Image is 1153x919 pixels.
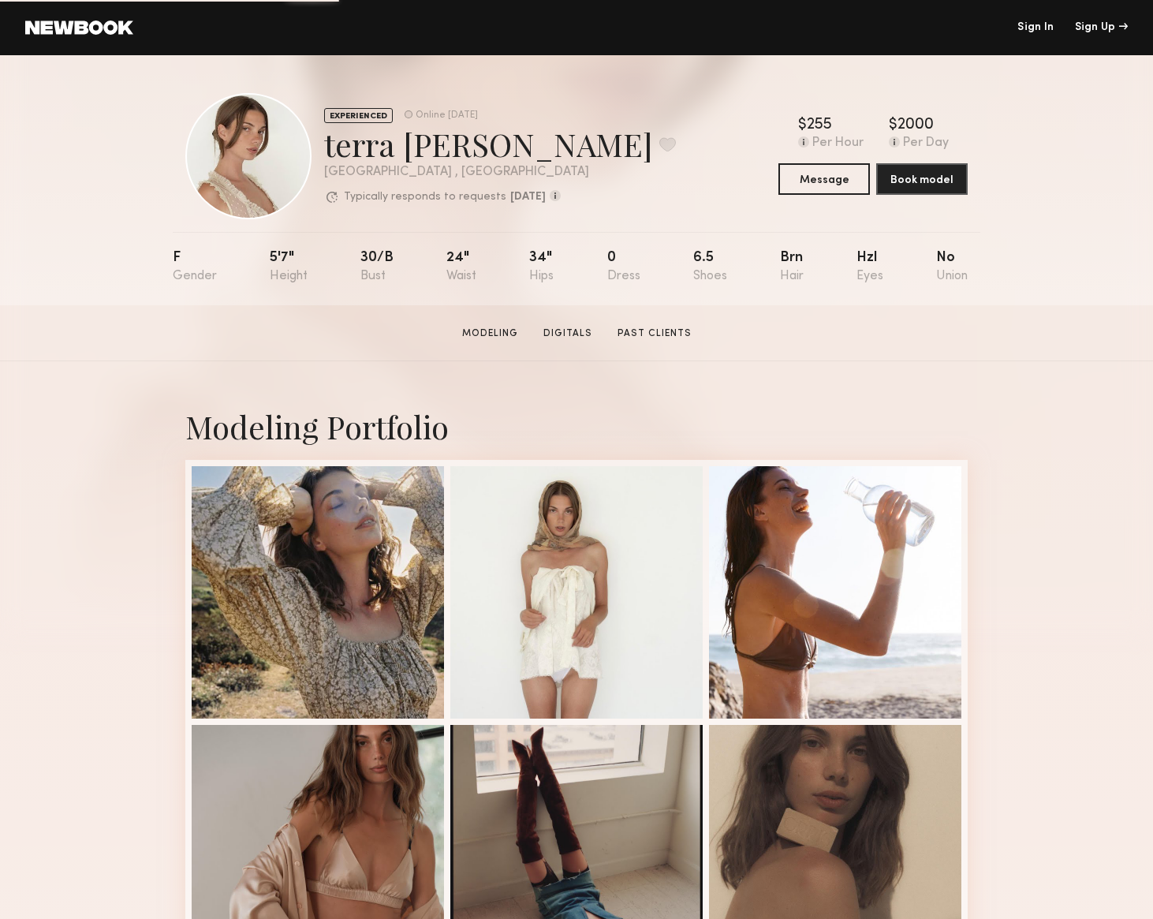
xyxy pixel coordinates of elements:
[324,166,676,179] div: [GEOGRAPHIC_DATA] , [GEOGRAPHIC_DATA]
[889,118,897,133] div: $
[185,405,968,447] div: Modeling Portfolio
[903,136,949,151] div: Per Day
[537,327,599,341] a: Digitals
[173,251,217,283] div: F
[529,251,554,283] div: 34"
[324,123,676,165] div: terra [PERSON_NAME]
[778,163,870,195] button: Message
[607,251,640,283] div: 0
[807,118,832,133] div: 255
[812,136,864,151] div: Per Hour
[1075,22,1128,33] div: Sign Up
[936,251,968,283] div: No
[876,163,968,195] button: Book model
[1017,22,1054,33] a: Sign In
[360,251,394,283] div: 30/b
[270,251,308,283] div: 5'7"
[416,110,478,121] div: Online [DATE]
[780,251,804,283] div: Brn
[456,327,524,341] a: Modeling
[510,192,546,203] b: [DATE]
[344,192,506,203] p: Typically responds to requests
[324,108,393,123] div: EXPERIENCED
[611,327,698,341] a: Past Clients
[856,251,883,283] div: Hzl
[693,251,727,283] div: 6.5
[446,251,476,283] div: 24"
[897,118,934,133] div: 2000
[798,118,807,133] div: $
